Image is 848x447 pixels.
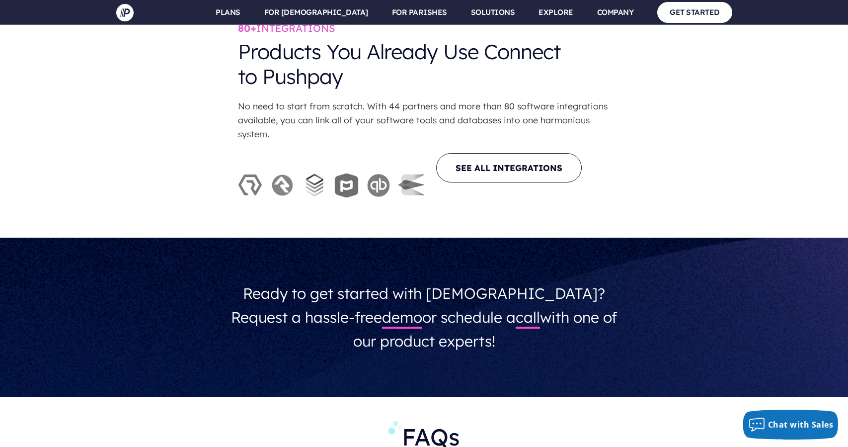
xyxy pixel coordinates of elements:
span: call [516,308,540,329]
b: 80+ [238,22,256,34]
button: Chat with Sales [743,410,839,440]
img: logos-integrations.png [238,173,424,198]
h2: INTEGRATIONS [238,22,611,34]
a: demo [382,308,422,327]
span: demo [382,308,422,329]
p: No need to start from scratch. With 44 partners and more than 80 software integrations available,... [238,94,611,146]
span: Chat with Sales [768,419,834,430]
p: Products You Already Use Connect to Pushpay [238,34,561,94]
span: Ready to get started with [DEMOGRAPHIC_DATA]? Request a hassle-free or schedule a with one of our... [231,284,617,351]
a: SEE ALL INTEGRATIONS [436,153,582,182]
a: call [516,308,540,327]
a: GET STARTED [657,2,732,22]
